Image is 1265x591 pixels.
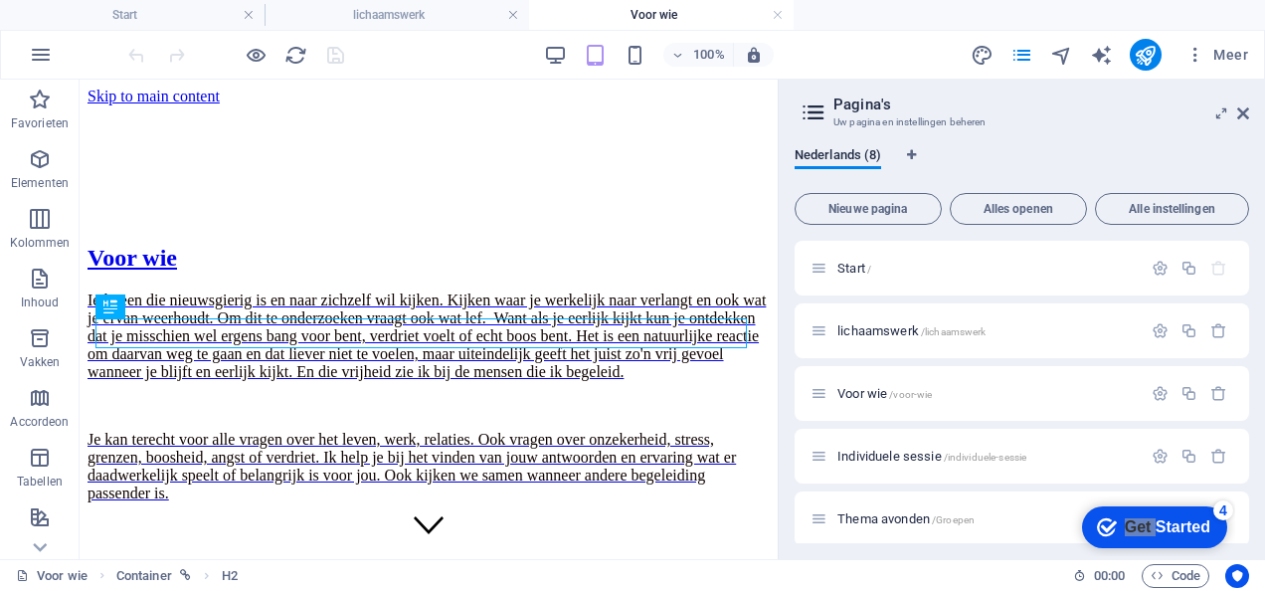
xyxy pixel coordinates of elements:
div: Verwijderen [1210,448,1227,465]
div: Verwijderen [1210,385,1227,402]
div: Voor wie/voor-wie [831,387,1142,400]
span: Klik om pagina te openen [837,261,871,276]
div: Thema avonden/Groepen [831,512,1142,525]
button: Alles openen [950,193,1087,225]
span: /individuele-sessie [944,452,1027,463]
p: Kolommen [10,235,71,251]
button: navigator [1050,43,1074,67]
button: publish [1130,39,1162,71]
div: Start/ [831,262,1142,275]
button: design [971,43,994,67]
span: 00 00 [1094,564,1125,588]
p: Elementen [11,175,69,191]
div: Dupliceren [1180,322,1197,339]
div: Instellingen [1152,448,1169,465]
h6: 100% [693,43,725,67]
span: Nederlands (8) [795,143,881,171]
button: Code [1142,564,1209,588]
button: Alle instellingen [1095,193,1249,225]
div: Instellingen [1152,260,1169,277]
p: Favorieten [11,115,69,131]
span: Alles openen [959,203,1078,215]
span: Klik om pagina te openen [837,323,986,338]
button: Nieuwe pagina [795,193,942,225]
p: Tabellen [17,474,63,490]
i: AI Writer [1090,44,1113,67]
span: Meer [1185,45,1248,65]
a: Voor wieIedereen die nieuwsgierig is en naar zichzelf wil kijken. Kijken waar je werkelijk naar v... [8,165,690,455]
span: Klik om te selecteren, dubbelklik om te bewerken [116,564,172,588]
h4: Voor wie [529,4,794,26]
p: Accordeon [10,414,69,430]
span: / [867,264,871,275]
p: Vakken [20,354,61,370]
span: Code [1151,564,1200,588]
div: Instellingen [1152,322,1169,339]
div: Get Started [59,22,144,40]
i: Navigator [1050,44,1073,67]
div: Dupliceren [1180,260,1197,277]
div: De startpagina kan niet worden verwijderd [1210,260,1227,277]
button: Klik hier om de voorbeeldmodus te verlaten en verder te gaan met bewerken [244,43,268,67]
i: Pagina's (Ctrl+Alt+S) [1010,44,1033,67]
p: Inhoud [21,295,60,310]
div: Dupliceren [1180,385,1197,402]
div: 4 [147,4,167,24]
span: /Groepen [932,514,975,525]
button: Usercentrics [1225,564,1249,588]
button: text_generator [1090,43,1114,67]
i: Dit element is gelinkt [180,570,191,581]
span: Alle instellingen [1104,203,1240,215]
span: Voor wie [837,386,932,401]
p: Functies [17,533,64,549]
button: Meer [1177,39,1256,71]
button: 100% [663,43,734,67]
div: Verwijderen [1210,322,1227,339]
span: Klik om te selecteren, dubbelklik om te bewerken [222,564,238,588]
h6: Sessietijd [1073,564,1126,588]
i: Publiceren [1134,44,1157,67]
div: Individuele sessie/individuele-sessie [831,450,1142,463]
span: Nieuwe pagina [804,203,933,215]
nav: breadcrumb [116,564,238,588]
div: Instellingen [1152,385,1169,402]
div: Get Started 4 items remaining, 20% complete [16,10,161,52]
span: /voor-wie [889,389,932,400]
i: Design (Ctrl+Alt+Y) [971,44,994,67]
div: lichaamswerk/lichaamswerk [831,324,1142,337]
i: Stel bij het wijzigen van de grootte van de weergegeven website automatisch het juist zoomniveau ... [745,46,763,64]
span: : [1108,568,1111,583]
button: reload [283,43,307,67]
h2: Pagina's [833,96,1249,113]
i: Pagina opnieuw laden [284,44,307,67]
h4: lichaamswerk [265,4,529,26]
span: /lichaamswerk [921,326,987,337]
a: Klik om selectie op te heffen, dubbelklik om Pagina's te open [16,564,88,588]
h3: Uw pagina en instellingen beheren [833,113,1209,131]
span: Klik om pagina te openen [837,449,1026,464]
span: Klik om pagina te openen [837,511,975,526]
div: Dupliceren [1180,448,1197,465]
button: pages [1010,43,1034,67]
div: Taal-tabbladen [795,147,1249,185]
a: Skip to main content [8,8,140,25]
